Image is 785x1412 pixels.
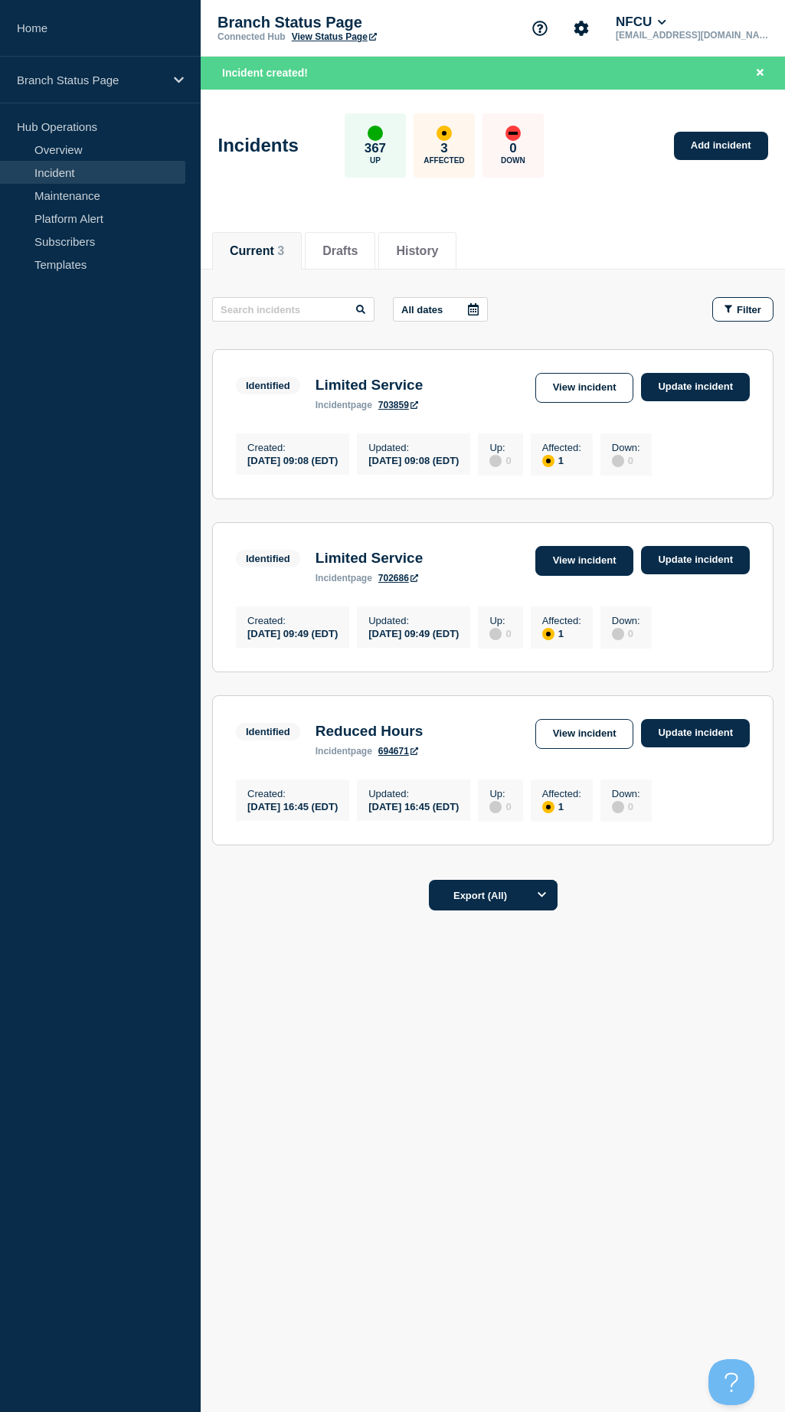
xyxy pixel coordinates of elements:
p: Created : [247,442,338,453]
div: down [505,126,521,141]
button: All dates [393,297,488,322]
a: 694671 [378,746,418,757]
p: Down : [612,615,640,626]
button: Drafts [322,244,358,258]
span: Incident created! [222,67,308,79]
p: Updated : [368,788,459,799]
a: View incident [535,546,634,576]
p: Affected : [542,442,581,453]
div: [DATE] 16:45 (EDT) [368,799,459,812]
div: up [368,126,383,141]
div: [DATE] 09:49 (EDT) [368,626,459,639]
a: View incident [535,719,634,749]
div: disabled [612,801,624,813]
p: Up [370,156,381,165]
p: Up : [489,442,511,453]
div: disabled [489,628,502,640]
span: Identified [236,723,300,740]
div: affected [542,801,554,813]
div: affected [542,628,554,640]
p: page [316,400,372,410]
div: disabled [612,628,624,640]
p: Up : [489,788,511,799]
p: All dates [401,304,443,315]
p: [EMAIL_ADDRESS][DOMAIN_NAME] [613,30,772,41]
h3: Reduced Hours [316,723,423,740]
h3: Limited Service [316,550,423,567]
button: Account settings [565,12,597,44]
span: incident [316,400,351,410]
button: Support [524,12,556,44]
h3: Limited Service [316,377,423,394]
p: Created : [247,788,338,799]
p: Created : [247,615,338,626]
p: Down [501,156,525,165]
div: 0 [612,453,640,467]
a: 702686 [378,573,418,583]
a: Update incident [641,373,750,401]
p: Updated : [368,442,459,453]
div: affected [437,126,452,141]
a: Add incident [674,132,768,160]
button: Current 3 [230,244,284,258]
div: 0 [489,799,511,813]
span: Filter [737,304,761,315]
div: 1 [542,799,581,813]
div: disabled [489,455,502,467]
p: Branch Status Page [218,14,524,31]
span: Identified [236,550,300,567]
div: [DATE] 09:49 (EDT) [247,626,338,639]
p: Down : [612,442,640,453]
p: Affected : [542,615,581,626]
button: History [396,244,438,258]
a: Update incident [641,719,750,747]
button: Close banner [751,64,770,82]
span: incident [316,573,351,583]
p: Affected : [542,788,581,799]
p: Up : [489,615,511,626]
div: 1 [542,453,581,467]
div: disabled [612,455,624,467]
div: affected [542,455,554,467]
div: 0 [489,626,511,640]
p: 367 [365,141,386,156]
div: [DATE] 09:08 (EDT) [368,453,459,466]
iframe: Help Scout Beacon - Open [708,1359,754,1405]
p: page [316,573,372,583]
a: View Status Page [292,31,377,42]
button: NFCU [613,15,669,30]
a: Update incident [641,546,750,574]
div: 1 [542,626,581,640]
span: incident [316,746,351,757]
p: 0 [509,141,516,156]
a: 703859 [378,400,418,410]
p: Connected Hub [218,31,286,42]
div: [DATE] 09:08 (EDT) [247,453,338,466]
button: Options [527,880,558,910]
span: Identified [236,377,300,394]
p: Affected [424,156,464,165]
div: 0 [489,453,511,467]
p: 3 [440,141,447,156]
p: page [316,746,372,757]
div: [DATE] 16:45 (EDT) [247,799,338,812]
a: View incident [535,373,634,403]
div: 0 [612,799,640,813]
p: Down : [612,788,640,799]
button: Export (All) [429,880,558,910]
div: 0 [612,626,640,640]
p: Updated : [368,615,459,626]
button: Filter [712,297,774,322]
h1: Incidents [218,135,299,156]
div: disabled [489,801,502,813]
input: Search incidents [212,297,375,322]
p: Branch Status Page [17,74,164,87]
span: 3 [277,244,284,257]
